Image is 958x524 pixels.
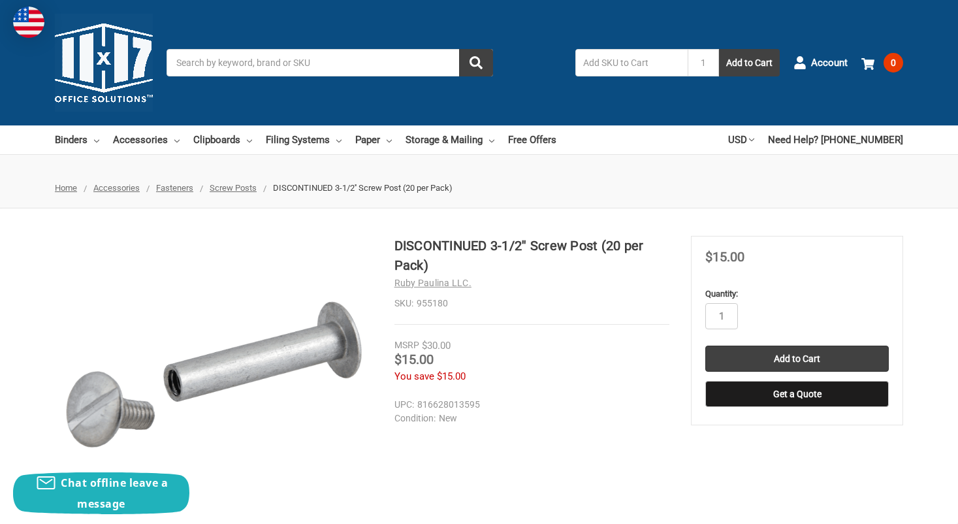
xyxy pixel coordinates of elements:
[55,14,153,112] img: 11x17.com
[793,46,848,80] a: Account
[811,56,848,71] span: Account
[394,412,436,425] dt: Condition:
[705,287,889,301] label: Quantity:
[394,278,471,288] a: Ruby Paulina LLC.
[406,125,494,154] a: Storage & Mailing
[55,183,77,193] a: Home
[394,370,434,382] span: You save
[728,125,754,154] a: USD
[719,49,780,76] button: Add to Cart
[575,49,688,76] input: Add SKU to Cart
[13,472,189,514] button: Chat offline leave a message
[861,46,903,80] a: 0
[884,53,903,73] span: 0
[394,412,664,425] dd: New
[705,381,889,407] button: Get a Quote
[394,398,414,412] dt: UPC:
[93,183,140,193] a: Accessories
[394,236,670,275] h1: DISCONTINUED 3-1/2'' Screw Post (20 per Pack)
[422,340,451,352] span: $30.00
[705,346,889,372] input: Add to Cart
[437,370,466,382] span: $15.00
[394,297,413,310] dt: SKU:
[156,183,193,193] a: Fasteners
[355,125,392,154] a: Paper
[13,7,44,38] img: duty and tax information for United States
[61,476,168,511] span: Chat offline leave a message
[55,125,99,154] a: Binders
[394,297,670,310] dd: 955180
[113,125,180,154] a: Accessories
[193,125,252,154] a: Clipboards
[273,183,453,193] span: DISCONTINUED 3-1/2'' Screw Post (20 per Pack)
[394,352,434,367] span: $15.00
[705,249,744,265] span: $15.00
[394,338,419,352] div: MSRP
[394,398,664,412] dd: 816628013595
[167,49,493,76] input: Search by keyword, brand or SKU
[266,125,342,154] a: Filing Systems
[768,125,903,154] a: Need Help? [PHONE_NUMBER]
[508,125,556,154] a: Free Offers
[210,183,257,193] a: Screw Posts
